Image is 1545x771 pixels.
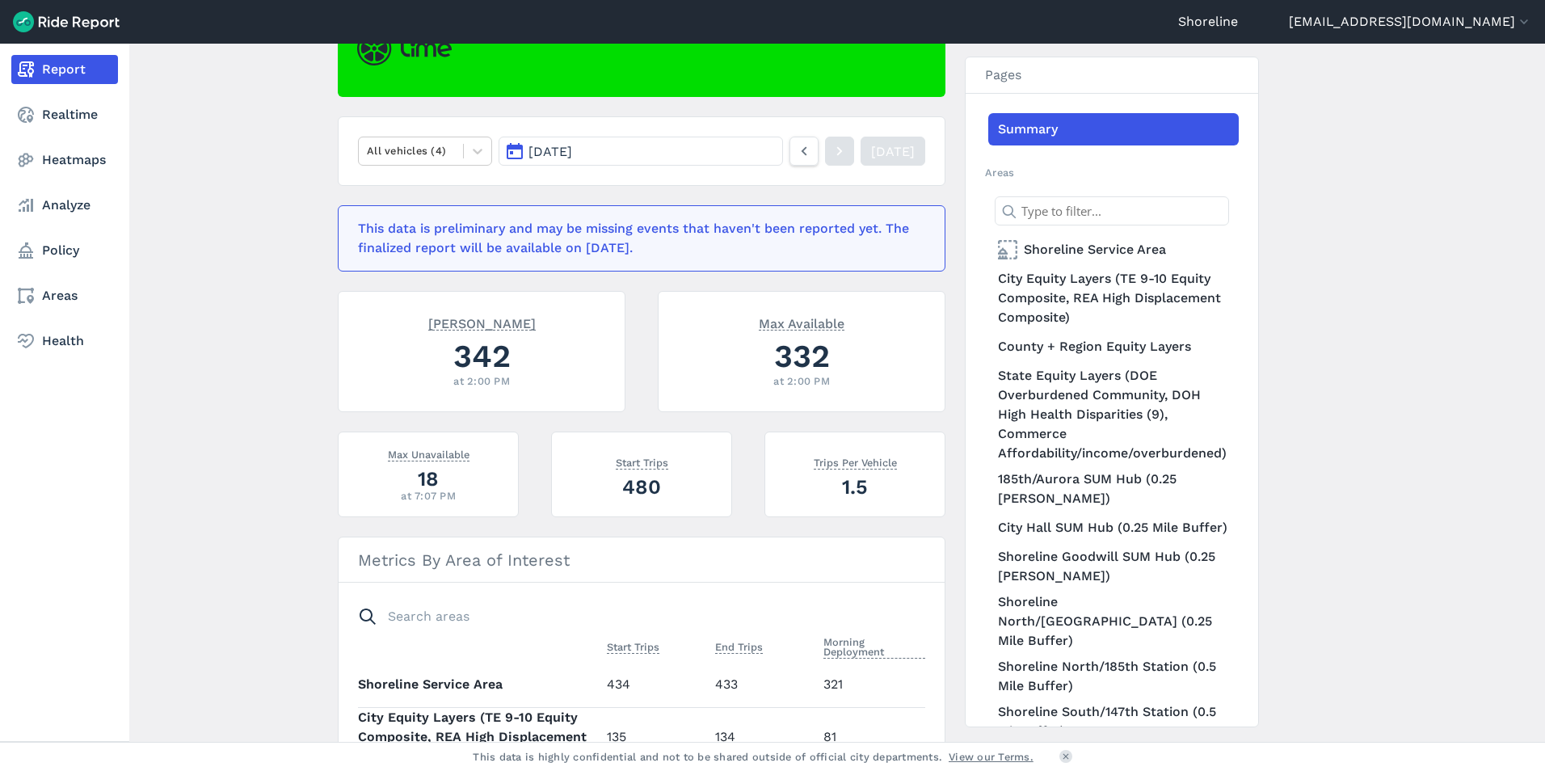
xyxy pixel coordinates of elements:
[11,191,118,220] a: Analyze
[988,699,1239,744] a: Shoreline South/147th Station (0.5 Mi. Buffer)
[358,465,499,493] div: 18
[988,331,1239,363] a: County + Region Equity Layers
[11,100,118,129] a: Realtime
[11,281,118,310] a: Areas
[988,234,1239,266] a: Shoreline Service Area
[358,219,916,258] div: This data is preliminary and may be missing events that haven't been reported yet. The finalized ...
[607,638,659,654] span: Start Trips
[949,749,1034,765] a: View our Terms.
[988,266,1239,331] a: City Equity Layers (TE 9-10 Equity Composite, REA High Displacement Composite)
[358,707,600,766] th: City Equity Layers (TE 9-10 Equity Composite, REA High Displacement Composite)
[709,663,817,707] td: 433
[607,638,659,657] button: Start Trips
[988,589,1239,654] a: Shoreline North/[GEOGRAPHIC_DATA] (0.25 Mile Buffer)
[358,663,600,707] th: Shoreline Service Area
[715,638,763,654] span: End Trips
[988,363,1239,466] a: State Equity Layers (DOE Overburdened Community, DOH High Health Disparities (9), Commerce Afford...
[678,373,925,389] div: at 2:00 PM
[814,453,897,470] span: Trips Per Vehicle
[985,165,1239,180] h2: Areas
[823,633,925,659] span: Morning Deployment
[600,663,709,707] td: 434
[11,236,118,265] a: Policy
[988,113,1239,145] a: Summary
[817,663,925,707] td: 321
[678,334,925,378] div: 332
[988,654,1239,699] a: Shoreline North/185th Station (0.5 Mile Buffer)
[571,473,712,501] div: 480
[995,196,1229,225] input: Type to filter...
[11,55,118,84] a: Report
[600,707,709,766] td: 135
[709,707,817,766] td: 134
[388,445,469,461] span: Max Unavailable
[988,466,1239,512] a: 185th/Aurora SUM Hub (0.25 [PERSON_NAME])
[616,453,668,470] span: Start Trips
[966,57,1258,94] h3: Pages
[823,633,925,662] button: Morning Deployment
[817,707,925,766] td: 81
[1178,12,1238,32] a: Shoreline
[988,512,1239,544] a: City Hall SUM Hub (0.25 Mile Buffer)
[1289,12,1532,32] button: [EMAIL_ADDRESS][DOMAIN_NAME]
[785,473,925,501] div: 1.5
[988,544,1239,589] a: Shoreline Goodwill SUM Hub (0.25 [PERSON_NAME])
[348,602,916,631] input: Search areas
[759,314,844,331] span: Max Available
[428,314,536,331] span: [PERSON_NAME]
[528,144,572,159] span: [DATE]
[339,537,945,583] h3: Metrics By Area of Interest
[358,334,605,378] div: 342
[358,488,499,503] div: at 7:07 PM
[357,32,452,65] img: Lime
[861,137,925,166] a: [DATE]
[13,11,120,32] img: Ride Report
[715,638,763,657] button: End Trips
[11,327,118,356] a: Health
[358,373,605,389] div: at 2:00 PM
[11,145,118,175] a: Heatmaps
[499,137,783,166] button: [DATE]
